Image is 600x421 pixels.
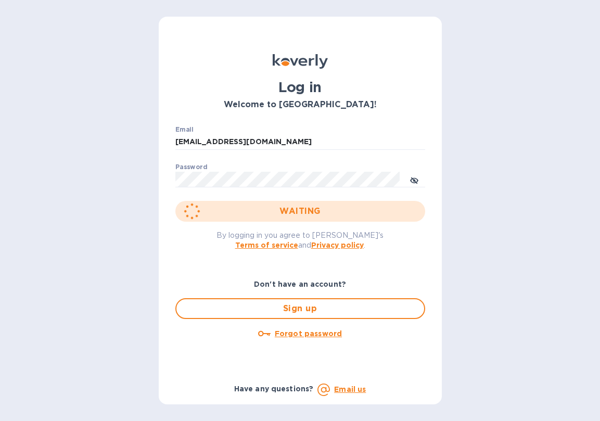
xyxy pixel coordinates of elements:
h3: Welcome to [GEOGRAPHIC_DATA]! [175,100,425,110]
b: Don't have an account? [254,280,346,288]
a: Email us [334,385,366,393]
button: toggle password visibility [404,169,425,190]
img: Koverly [273,54,328,69]
a: Privacy policy [311,241,364,249]
input: Enter email address [175,134,425,150]
b: Have any questions? [234,385,314,393]
a: Terms of service [235,241,298,249]
button: Sign up [175,298,425,319]
span: By logging in you agree to [PERSON_NAME]'s and . [216,231,384,249]
label: Password [175,164,207,171]
span: Sign up [185,302,416,315]
h1: Log in [175,79,425,96]
label: Email [175,127,194,133]
u: Forgot password [275,329,342,338]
